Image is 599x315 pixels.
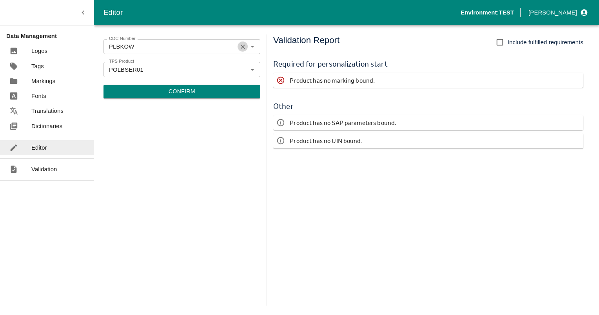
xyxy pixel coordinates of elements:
[508,38,583,47] span: Include fulfilled requirements
[6,32,94,40] p: Data Management
[103,7,461,18] div: Editor
[273,100,583,112] h6: Other
[461,8,514,17] p: Environment: TEST
[31,122,62,130] p: Dictionaries
[238,42,248,52] button: Clear
[525,6,590,19] button: profile
[31,107,64,115] p: Translations
[290,76,375,85] p: Product has no marking bound.
[247,42,258,52] button: Open
[528,8,577,17] p: [PERSON_NAME]
[290,118,396,127] p: Product has no SAP parameters bound.
[247,64,258,74] button: Open
[31,77,55,85] p: Markings
[31,62,44,71] p: Tags
[273,58,583,70] h6: Required for personalization start
[31,143,47,152] p: Editor
[290,136,362,145] p: Product has no UIN bound.
[273,34,339,50] h5: Validation Report
[31,92,46,100] p: Fonts
[109,36,136,42] label: CDC Number
[109,58,134,65] label: TPS Product
[31,47,47,55] p: Logos
[103,85,260,98] button: Confirm
[31,165,57,174] p: Validation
